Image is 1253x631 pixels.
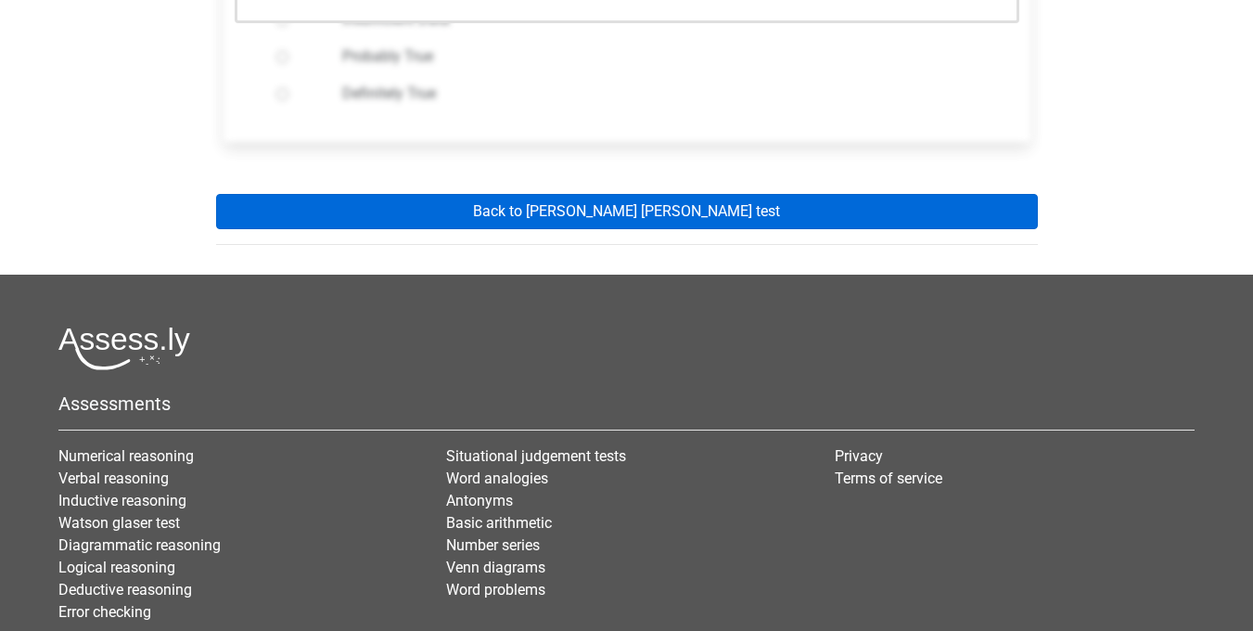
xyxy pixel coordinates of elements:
label: Probably True [342,45,971,68]
a: Situational judgement tests [446,447,626,465]
a: Privacy [835,447,883,465]
a: Error checking [58,603,151,621]
a: Venn diagrams [446,559,545,576]
a: Terms of service [835,470,942,487]
a: Deductive reasoning [58,581,192,599]
h5: Assessments [58,393,1195,415]
label: Definitely True [342,83,971,105]
img: Assessly logo [58,327,190,370]
a: Diagrammatic reasoning [58,536,221,554]
a: Antonyms [446,492,513,509]
a: Verbal reasoning [58,470,169,487]
a: Numerical reasoning [58,447,194,465]
a: Basic arithmetic [446,514,552,532]
a: Inductive reasoning [58,492,186,509]
a: Watson glaser test [58,514,180,532]
a: Number series [446,536,540,554]
a: Word problems [446,581,545,599]
a: Logical reasoning [58,559,175,576]
a: Word analogies [446,470,548,487]
a: Back to [PERSON_NAME] [PERSON_NAME] test [216,194,1038,229]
